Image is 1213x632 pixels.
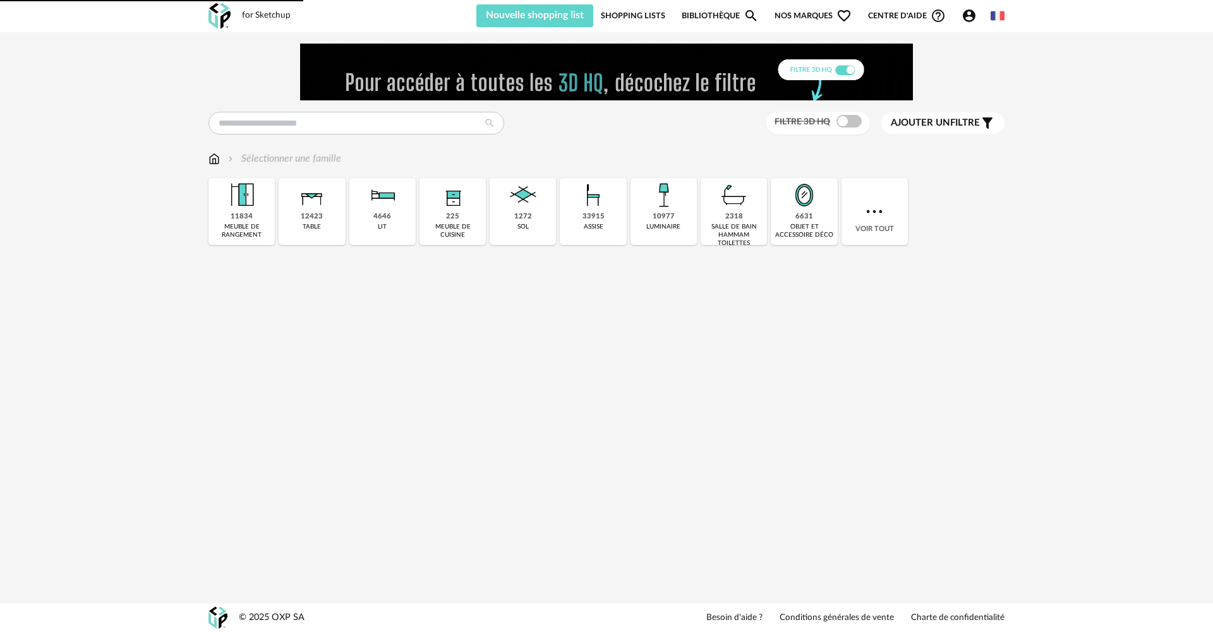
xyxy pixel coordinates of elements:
a: Conditions générales de vente [780,612,894,624]
span: Heart Outline icon [836,8,852,23]
span: Nos marques [775,4,852,27]
img: Literie.png [365,178,399,212]
button: Ajouter unfiltre Filter icon [881,112,1005,134]
a: Shopping Lists [601,4,665,27]
span: Filtre 3D HQ [775,117,830,126]
span: Nouvelle shopping list [486,10,584,20]
div: 33915 [582,212,605,222]
img: Rangement.png [436,178,470,212]
a: BibliothèqueMagnify icon [682,4,759,27]
div: 4646 [373,212,391,222]
img: Sol.png [506,178,540,212]
img: FILTRE%20HQ%20NEW_V1%20(4).gif [300,44,913,100]
div: luminaire [646,223,680,231]
div: 225 [446,212,459,222]
span: Magnify icon [744,8,759,23]
div: © 2025 OXP SA [239,612,305,624]
span: Help Circle Outline icon [931,8,946,23]
div: 6631 [795,212,813,222]
span: Centre d'aideHelp Circle Outline icon [868,8,946,23]
span: Ajouter un [891,118,950,128]
div: objet et accessoire déco [775,223,833,239]
div: 1272 [514,212,532,222]
a: Charte de confidentialité [911,612,1005,624]
div: Voir tout [842,178,908,245]
div: table [303,223,321,231]
img: Miroir.png [787,178,821,212]
div: for Sketchup [242,10,291,21]
img: Luminaire.png [646,178,680,212]
span: filtre [891,117,980,129]
img: fr [991,9,1005,23]
div: lit [378,223,387,231]
img: svg+xml;base64,PHN2ZyB3aWR0aD0iMTYiIGhlaWdodD0iMTciIHZpZXdCb3g9IjAgMCAxNiAxNyIgZmlsbD0ibm9uZSIgeG... [208,152,220,166]
button: Nouvelle shopping list [476,4,593,27]
span: Account Circle icon [962,8,977,23]
div: salle de bain hammam toilettes [704,223,763,247]
div: sol [517,223,529,231]
a: Besoin d'aide ? [706,612,763,624]
span: Filter icon [980,116,995,131]
img: OXP [208,3,231,29]
div: 12423 [301,212,323,222]
img: OXP [208,607,227,629]
img: Salle%20de%20bain.png [717,178,751,212]
div: 2318 [725,212,743,222]
img: more.7b13dc1.svg [863,200,886,223]
img: Assise.png [576,178,610,212]
img: svg+xml;base64,PHN2ZyB3aWR0aD0iMTYiIGhlaWdodD0iMTYiIHZpZXdCb3g9IjAgMCAxNiAxNiIgZmlsbD0ibm9uZSIgeG... [226,152,236,166]
div: Sélectionner une famille [226,152,341,166]
img: Table.png [295,178,329,212]
span: Account Circle icon [962,8,982,23]
div: 10977 [653,212,675,222]
img: Meuble%20de%20rangement.png [225,178,259,212]
div: assise [584,223,603,231]
div: meuble de cuisine [423,223,482,239]
div: 11834 [231,212,253,222]
div: meuble de rangement [212,223,271,239]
